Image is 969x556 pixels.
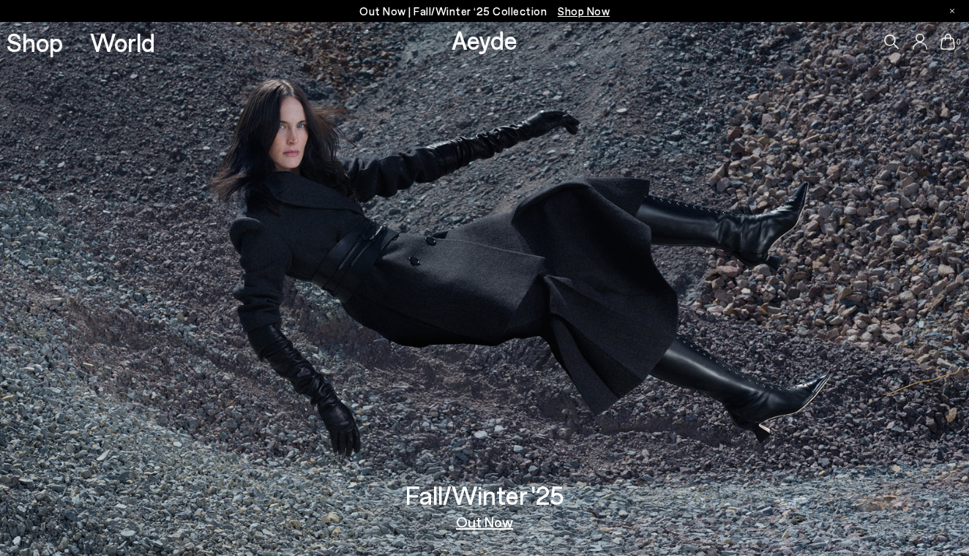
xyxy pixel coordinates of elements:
[90,29,155,55] a: World
[558,4,610,18] span: Navigate to /collections/new-in
[405,482,564,508] h3: Fall/Winter '25
[452,24,517,55] a: Aeyde
[940,34,955,50] a: 0
[359,2,610,20] p: Out Now | Fall/Winter ‘25 Collection
[456,514,513,529] a: Out Now
[955,38,962,46] span: 0
[7,29,63,55] a: Shop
